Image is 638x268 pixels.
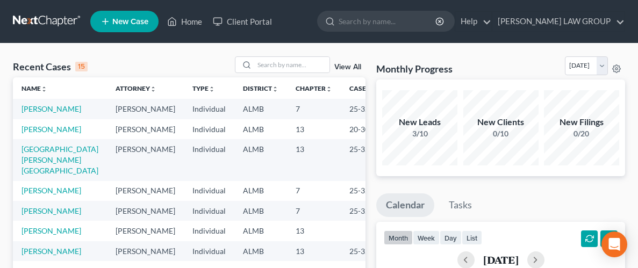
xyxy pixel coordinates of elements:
[287,201,341,221] td: 7
[382,116,457,128] div: New Leads
[184,201,234,221] td: Individual
[192,84,215,92] a: Typeunfold_more
[544,116,619,128] div: New Filings
[287,221,341,241] td: 13
[296,84,332,92] a: Chapterunfold_more
[440,230,462,245] button: day
[376,62,453,75] h3: Monthly Progress
[341,139,392,180] td: 25-32387
[207,12,277,31] a: Client Portal
[21,84,47,92] a: Nameunfold_more
[184,221,234,241] td: Individual
[287,119,341,139] td: 13
[13,60,88,73] div: Recent Cases
[272,86,278,92] i: unfold_more
[463,116,539,128] div: New Clients
[287,99,341,119] td: 7
[184,241,234,261] td: Individual
[184,99,234,119] td: Individual
[184,119,234,139] td: Individual
[341,99,392,119] td: 25-32403
[455,12,491,31] a: Help
[341,201,392,221] td: 25-32095
[439,193,482,217] a: Tasks
[234,201,287,221] td: ALMB
[243,84,278,92] a: Districtunfold_more
[376,193,434,217] a: Calendar
[107,139,184,180] td: [PERSON_NAME]
[234,241,287,261] td: ALMB
[162,12,207,31] a: Home
[382,128,457,139] div: 3/10
[234,99,287,119] td: ALMB
[384,230,413,245] button: month
[107,241,184,261] td: [PERSON_NAME]
[75,62,88,71] div: 15
[234,139,287,180] td: ALMB
[21,206,81,215] a: [PERSON_NAME]
[339,11,437,31] input: Search by name...
[287,139,341,180] td: 13
[492,12,625,31] a: [PERSON_NAME] LAW GROUP
[112,18,148,26] span: New Case
[21,125,81,134] a: [PERSON_NAME]
[107,221,184,241] td: [PERSON_NAME]
[341,119,392,139] td: 20-30719
[21,247,81,256] a: [PERSON_NAME]
[334,63,361,71] a: View All
[184,139,234,180] td: Individual
[287,181,341,201] td: 7
[413,230,440,245] button: week
[234,221,287,241] td: ALMB
[21,186,81,195] a: [PERSON_NAME]
[41,86,47,92] i: unfold_more
[21,104,81,113] a: [PERSON_NAME]
[234,181,287,201] td: ALMB
[341,241,392,261] td: 25-32385
[341,181,392,201] td: 25-32405
[544,128,619,139] div: 0/20
[234,119,287,139] td: ALMB
[462,230,482,245] button: list
[254,57,329,73] input: Search by name...
[209,86,215,92] i: unfold_more
[326,86,332,92] i: unfold_more
[107,99,184,119] td: [PERSON_NAME]
[107,181,184,201] td: [PERSON_NAME]
[21,226,81,235] a: [PERSON_NAME]
[601,231,627,257] div: Open Intercom Messenger
[21,144,98,175] a: [GEOGRAPHIC_DATA][PERSON_NAME][GEOGRAPHIC_DATA]
[150,86,156,92] i: unfold_more
[483,254,519,265] h2: [DATE]
[463,128,539,139] div: 0/10
[107,201,184,221] td: [PERSON_NAME]
[287,241,341,261] td: 13
[107,119,184,139] td: [PERSON_NAME]
[116,84,156,92] a: Attorneyunfold_more
[184,181,234,201] td: Individual
[349,84,384,92] a: Case Nounfold_more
